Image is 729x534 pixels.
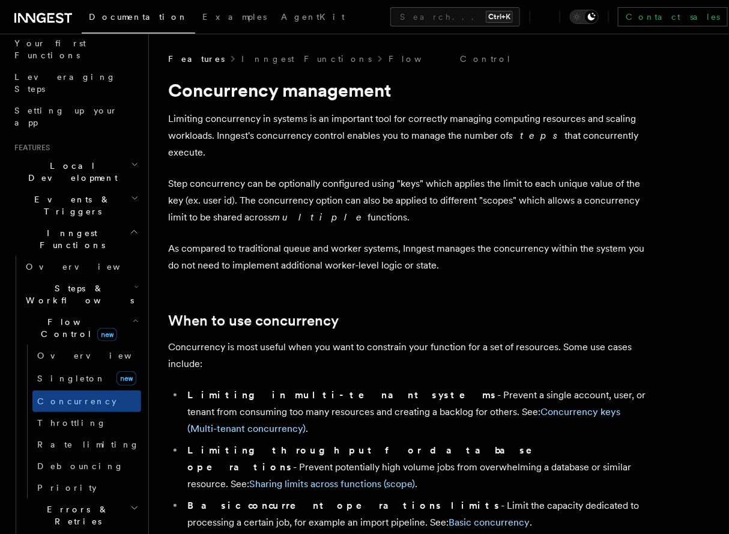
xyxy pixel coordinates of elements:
[10,227,130,251] span: Inngest Functions
[32,455,141,477] a: Debouncing
[32,390,141,412] a: Concurrency
[26,262,150,272] span: Overview
[97,328,117,341] span: new
[184,497,649,531] li: - Limit the capacity dedicated to processing a certain job, for example an import pipeline. See: .
[486,11,513,23] kbd: Ctrl+K
[509,130,564,141] em: steps
[187,389,497,401] strong: Limiting in multi-tenant systems
[184,387,649,437] li: - Prevent a single account, user, or tenant from consuming too many resources and creating a back...
[21,256,141,278] a: Overview
[21,345,141,499] div: Flow Controlnew
[570,10,599,24] button: Toggle dark mode
[195,4,274,32] a: Examples
[14,106,118,127] span: Setting up your app
[449,517,530,528] a: Basic concurrency
[10,66,141,100] a: Leveraging Steps
[32,477,141,499] a: Priority
[168,240,649,274] p: As compared to traditional queue and worker systems, Inngest manages the concurrency within the s...
[21,311,141,345] button: Flow Controlnew
[37,440,139,449] span: Rate limiting
[21,282,134,306] span: Steps & Workflows
[37,461,124,471] span: Debouncing
[21,316,132,340] span: Flow Control
[168,312,339,329] a: When to use concurrency
[249,478,415,490] a: Sharing limits across functions (scope)
[10,160,131,184] span: Local Development
[10,100,141,133] a: Setting up your app
[14,38,86,60] span: Your first Functions
[37,374,106,383] span: Singleton
[32,366,141,390] a: Singletonnew
[168,53,225,65] span: Features
[389,53,512,65] a: Flow Control
[618,7,728,26] a: Contact sales
[89,12,188,22] span: Documentation
[37,351,161,360] span: Overview
[32,434,141,455] a: Rate limiting
[390,7,520,26] button: Search...Ctrl+K
[10,222,141,256] button: Inngest Functions
[168,111,649,161] p: Limiting concurrency in systems is an important tool for correctly managing computing resources a...
[82,4,195,34] a: Documentation
[21,499,141,532] button: Errors & Retries
[21,503,130,527] span: Errors & Retries
[116,371,136,386] span: new
[14,72,116,94] span: Leveraging Steps
[202,12,267,22] span: Examples
[10,155,141,189] button: Local Development
[168,339,649,372] p: Concurrency is most useful when you want to constrain your function for a set of resources. Some ...
[21,278,141,311] button: Steps & Workflows
[10,189,141,222] button: Events & Triggers
[281,12,345,22] span: AgentKit
[241,53,372,65] a: Inngest Functions
[32,412,141,434] a: Throttling
[37,483,97,493] span: Priority
[272,211,368,223] em: multiple
[10,32,141,66] a: Your first Functions
[10,143,50,153] span: Features
[168,175,649,226] p: Step concurrency can be optionally configured using "keys" which applies the limit to each unique...
[37,396,116,406] span: Concurrency
[32,345,141,366] a: Overview
[168,79,649,101] h1: Concurrency management
[187,500,501,511] strong: Basic concurrent operations limits
[184,442,649,493] li: - Prevent potentially high volume jobs from overwhelming a database or similar resource. See: .
[10,193,131,217] span: Events & Triggers
[37,418,106,428] span: Throttling
[187,444,549,473] strong: Limiting throughput for database operations
[274,4,352,32] a: AgentKit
